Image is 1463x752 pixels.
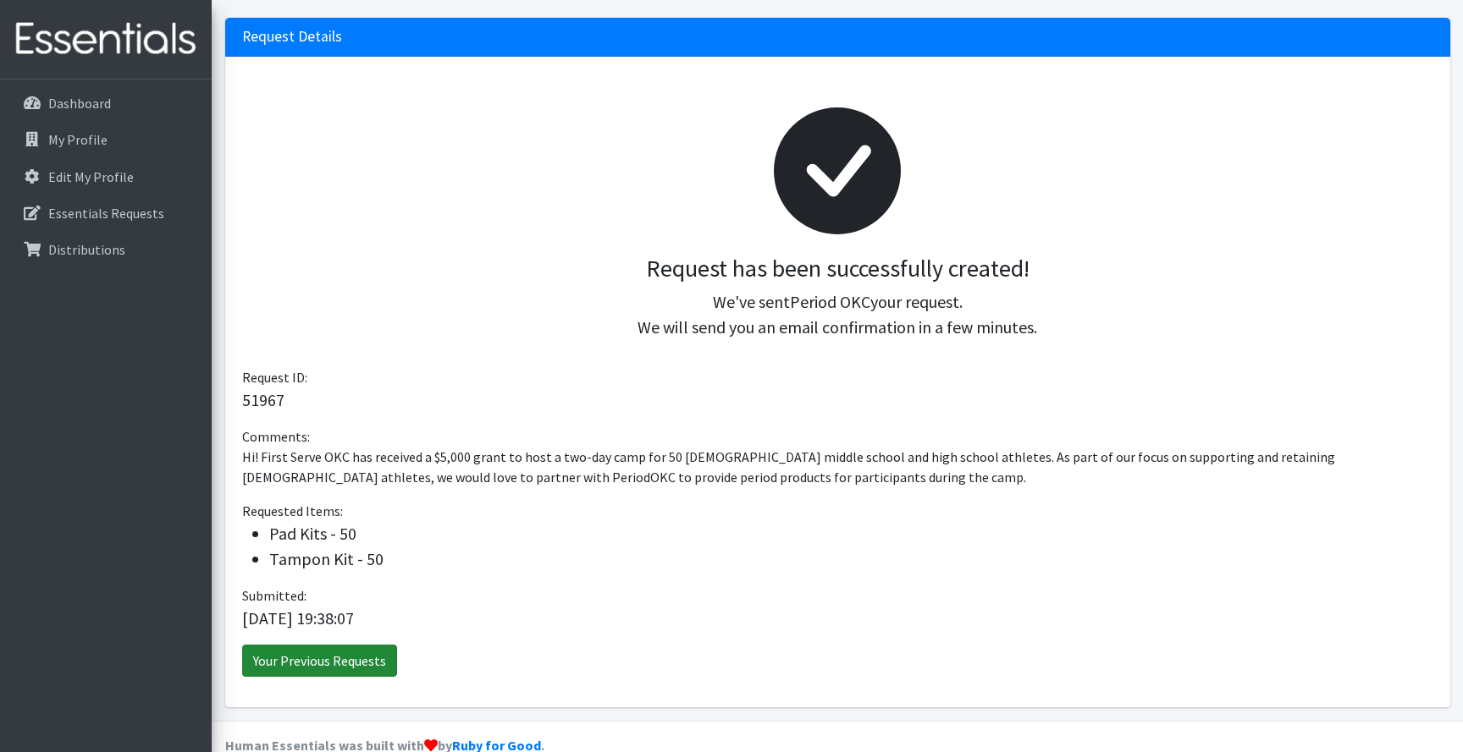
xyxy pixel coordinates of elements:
[790,291,870,312] span: Period OKC
[48,168,134,185] p: Edit My Profile
[7,233,205,266] a: Distributions
[269,521,1433,546] li: Pad Kits - 50
[48,205,164,222] p: Essentials Requests
[7,11,205,68] img: HumanEssentials
[242,28,342,46] h3: Request Details
[7,196,205,230] a: Essentials Requests
[242,587,306,604] span: Submitted:
[269,546,1433,572] li: Tampon Kit - 50
[7,123,205,156] a: My Profile
[242,369,307,386] span: Request ID:
[7,86,205,120] a: Dashboard
[242,502,343,519] span: Requested Items:
[48,241,125,258] p: Distributions
[48,131,108,148] p: My Profile
[242,387,1433,413] p: 51967
[256,289,1420,340] p: We've sent your request. We will send you an email confirmation in a few minutes.
[242,645,397,677] a: Your Previous Requests
[48,95,111,112] p: Dashboard
[242,606,1433,631] p: [DATE] 19:38:07
[7,160,205,194] a: Edit My Profile
[242,447,1433,487] p: Hi! First Serve OKC has received a $5,000 grant to host a two-day camp for 50 [DEMOGRAPHIC_DATA] ...
[256,255,1420,283] h3: Request has been successfully created!
[242,428,310,445] span: Comments:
